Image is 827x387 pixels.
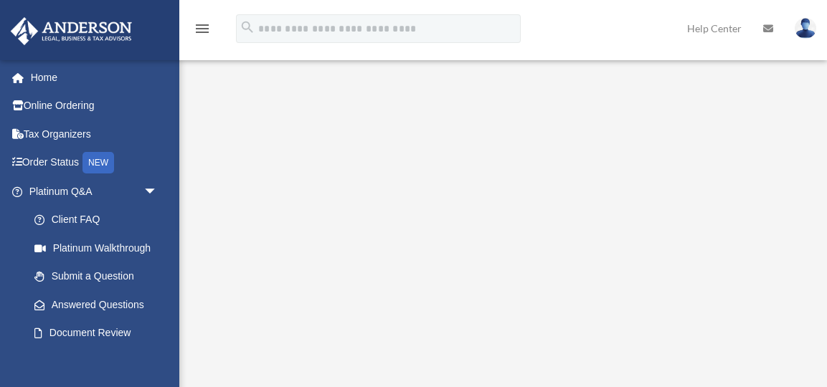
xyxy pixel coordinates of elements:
[194,20,211,37] i: menu
[194,25,211,37] a: menu
[10,63,179,92] a: Home
[143,177,172,206] span: arrow_drop_down
[240,19,255,35] i: search
[6,17,136,45] img: Anderson Advisors Platinum Portal
[10,92,179,120] a: Online Ordering
[82,152,114,173] div: NEW
[795,18,816,39] img: User Pic
[10,120,179,148] a: Tax Organizers
[20,234,172,262] a: Platinum Walkthrough
[10,148,179,178] a: Order StatusNEW
[20,319,179,348] a: Document Review
[20,206,179,234] a: Client FAQ
[10,177,179,206] a: Platinum Q&Aarrow_drop_down
[20,290,179,319] a: Answered Questions
[20,262,179,291] a: Submit a Question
